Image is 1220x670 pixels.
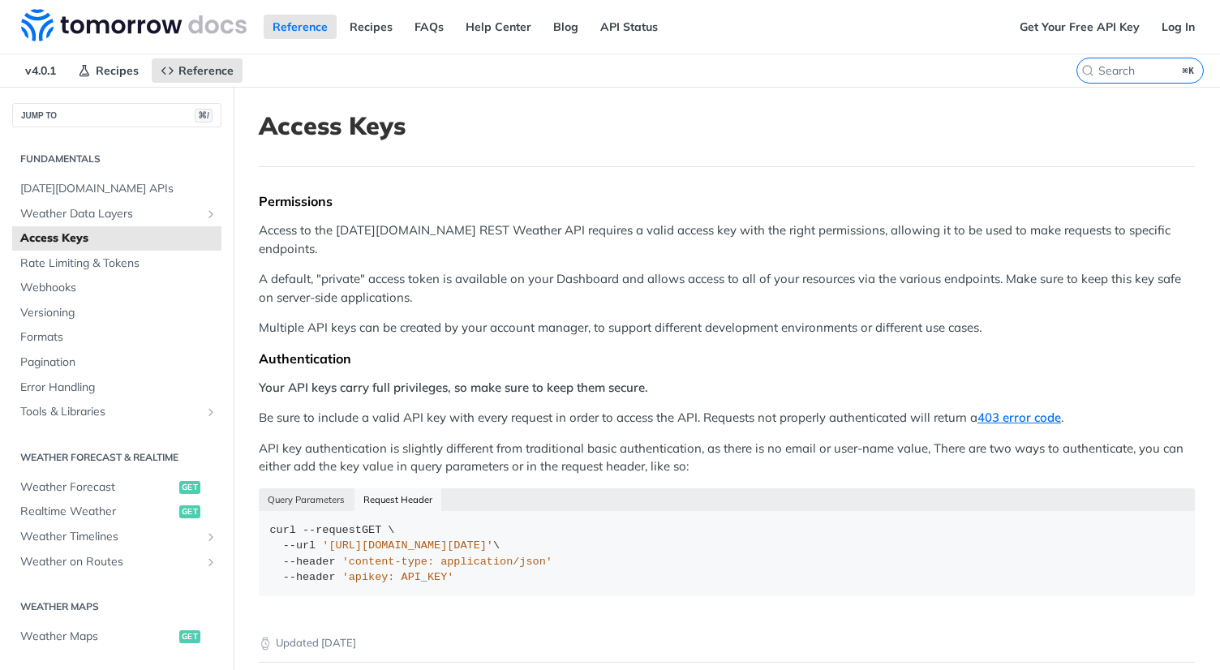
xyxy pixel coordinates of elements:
kbd: ⌘K [1179,62,1199,79]
span: curl [270,524,296,536]
a: Help Center [457,15,540,39]
span: Tools & Libraries [20,404,200,420]
button: Query Parameters [259,488,354,511]
h2: Fundamentals [12,152,221,166]
span: Recipes [96,63,139,78]
a: Recipes [341,15,402,39]
a: FAQs [406,15,453,39]
a: Tools & LibrariesShow subpages for Tools & Libraries [12,400,221,424]
span: Formats [20,329,217,346]
a: Versioning [12,301,221,325]
a: Weather TimelinesShow subpages for Weather Timelines [12,525,221,549]
span: Webhooks [20,280,217,296]
p: API key authentication is slightly different from traditional basic authentication, as there is n... [259,440,1195,476]
span: get [179,505,200,518]
span: Access Keys [20,230,217,247]
span: Versioning [20,305,217,321]
svg: Search [1081,64,1094,77]
a: 403 error code [977,410,1061,425]
a: Error Handling [12,376,221,400]
span: Error Handling [20,380,217,396]
span: Weather Data Layers [20,206,200,222]
span: --url [283,539,316,552]
a: Weather Forecastget [12,475,221,500]
span: Realtime Weather [20,504,175,520]
a: Access Keys [12,226,221,251]
p: Access to the [DATE][DOMAIN_NAME] REST Weather API requires a valid access key with the right per... [259,221,1195,258]
a: Blog [544,15,587,39]
span: [DATE][DOMAIN_NAME] APIs [20,181,217,197]
button: Show subpages for Weather on Routes [204,556,217,569]
span: 'content-type: application/json' [342,556,552,568]
span: '[URL][DOMAIN_NAME][DATE]' [322,539,493,552]
a: Log In [1153,15,1204,39]
span: Reference [178,63,234,78]
a: Webhooks [12,276,221,300]
span: Rate Limiting & Tokens [20,256,217,272]
span: --header [283,556,336,568]
img: Tomorrow.io Weather API Docs [21,9,247,41]
span: --header [283,571,336,583]
span: v4.0.1 [16,58,65,83]
span: Weather Maps [20,629,175,645]
button: JUMP TO⌘/ [12,103,221,127]
span: Weather Timelines [20,529,200,545]
p: Be sure to include a valid API key with every request in order to access the API. Requests not pr... [259,409,1195,427]
a: API Status [591,15,667,39]
span: Pagination [20,354,217,371]
a: Reference [264,15,337,39]
a: Weather on RoutesShow subpages for Weather on Routes [12,550,221,574]
p: Multiple API keys can be created by your account manager, to support different development enviro... [259,319,1195,337]
a: Rate Limiting & Tokens [12,251,221,276]
span: get [179,481,200,494]
button: Show subpages for Tools & Libraries [204,406,217,419]
span: Weather Forecast [20,479,175,496]
span: --request [303,524,362,536]
div: GET \ \ [270,522,1184,586]
span: 'apikey: API_KEY' [342,571,454,583]
button: Show subpages for Weather Data Layers [204,208,217,221]
h2: Weather Forecast & realtime [12,450,221,465]
h2: Weather Maps [12,599,221,614]
p: Updated [DATE] [259,635,1195,651]
a: Formats [12,325,221,350]
strong: Your API keys carry full privileges, so make sure to keep them secure. [259,380,648,395]
a: Recipes [69,58,148,83]
a: Weather Data LayersShow subpages for Weather Data Layers [12,202,221,226]
a: Weather Mapsget [12,625,221,649]
a: Pagination [12,350,221,375]
div: Permissions [259,193,1195,209]
span: Weather on Routes [20,554,200,570]
p: A default, "private" access token is available on your Dashboard and allows access to all of your... [259,270,1195,307]
h1: Access Keys [259,111,1195,140]
button: Show subpages for Weather Timelines [204,530,217,543]
a: Get Your Free API Key [1011,15,1149,39]
span: ⌘/ [195,109,213,122]
a: [DATE][DOMAIN_NAME] APIs [12,177,221,201]
div: Authentication [259,350,1195,367]
span: get [179,630,200,643]
a: Reference [152,58,243,83]
a: Realtime Weatherget [12,500,221,524]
